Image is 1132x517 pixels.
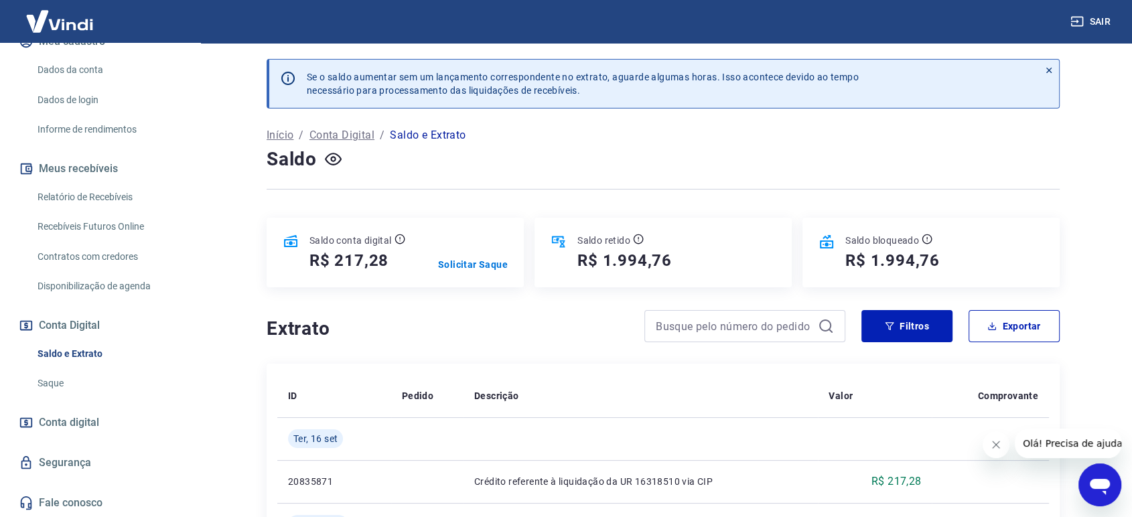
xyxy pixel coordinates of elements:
p: Descrição [474,389,519,402]
button: Filtros [861,310,952,342]
p: R$ 217,28 [871,473,922,490]
span: Ter, 16 set [293,432,338,445]
p: Saldo retido [577,234,630,247]
iframe: Fechar mensagem [983,431,1009,458]
p: Pedido [402,389,433,402]
p: Valor [829,389,853,402]
a: Conta digital [16,408,184,437]
button: Meus recebíveis [16,154,184,183]
span: Conta digital [39,413,99,432]
a: Informe de rendimentos [32,116,184,143]
p: 20835871 [288,475,380,488]
button: Sair [1068,9,1116,34]
a: Saque [32,370,184,397]
a: Relatório de Recebíveis [32,183,184,211]
p: ID [288,389,297,402]
iframe: Mensagem da empresa [1015,429,1121,458]
a: Contratos com credores [32,243,184,271]
p: Crédito referente à liquidação da UR 16318510 via CIP [474,475,807,488]
h5: R$ 217,28 [309,250,388,271]
a: Recebíveis Futuros Online [32,213,184,240]
a: Dados de login [32,86,184,114]
button: Conta Digital [16,311,184,340]
a: Conta Digital [309,127,374,143]
h5: R$ 1.994,76 [577,250,672,271]
a: Dados da conta [32,56,184,84]
a: Disponibilização de agenda [32,273,184,300]
h4: Saldo [267,146,317,173]
img: Vindi [16,1,103,42]
span: Olá! Precisa de ajuda? [8,9,113,20]
a: Início [267,127,293,143]
input: Busque pelo número do pedido [656,316,812,336]
p: Saldo e Extrato [390,127,466,143]
p: / [380,127,384,143]
iframe: Botão para abrir a janela de mensagens [1078,463,1121,506]
a: Segurança [16,448,184,477]
p: Se o saldo aumentar sem um lançamento correspondente no extrato, aguarde algumas horas. Isso acon... [307,70,859,97]
h4: Extrato [267,315,628,342]
h5: R$ 1.994,76 [845,250,940,271]
a: Solicitar Saque [438,258,508,271]
p: Saldo conta digital [309,234,392,247]
p: Comprovante [978,389,1038,402]
button: Exportar [969,310,1060,342]
p: / [299,127,303,143]
p: Saldo bloqueado [845,234,919,247]
a: Saldo e Extrato [32,340,184,368]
